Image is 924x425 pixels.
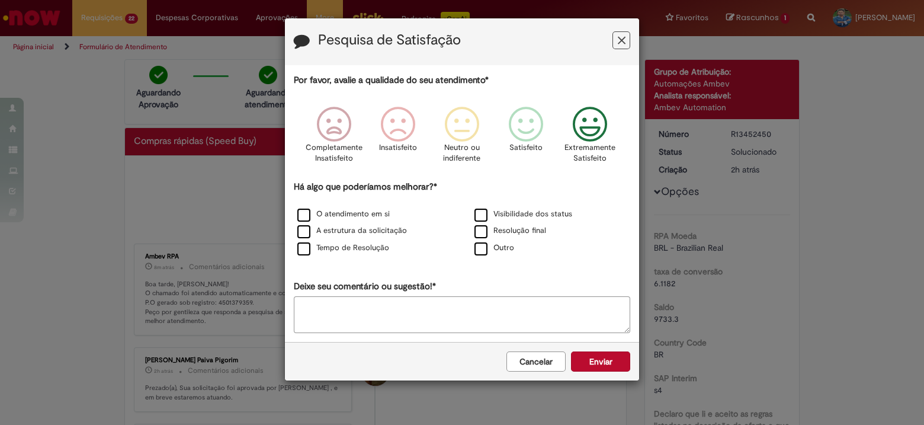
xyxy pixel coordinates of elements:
[368,98,428,179] div: Insatisfeito
[474,209,572,220] label: Visibilidade dos status
[441,142,483,164] p: Neutro ou indiferente
[474,225,546,237] label: Resolução final
[294,74,489,87] label: Por favor, avalie a qualidade do seu atendimento*
[571,351,630,372] button: Enviar
[506,351,566,372] button: Cancelar
[297,242,389,254] label: Tempo de Resolução
[306,142,362,164] p: Completamente Insatisfeito
[564,142,615,164] p: Extremamente Satisfeito
[379,142,417,154] p: Insatisfeito
[294,181,630,257] div: Há algo que poderíamos melhorar?*
[432,98,492,179] div: Neutro ou indiferente
[297,225,407,237] label: A estrutura da solicitação
[474,242,514,254] label: Outro
[294,280,436,293] label: Deixe seu comentário ou sugestão!*
[560,98,620,179] div: Extremamente Satisfeito
[509,142,543,154] p: Satisfeito
[496,98,556,179] div: Satisfeito
[303,98,364,179] div: Completamente Insatisfeito
[318,33,461,48] label: Pesquisa de Satisfação
[297,209,390,220] label: O atendimento em si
